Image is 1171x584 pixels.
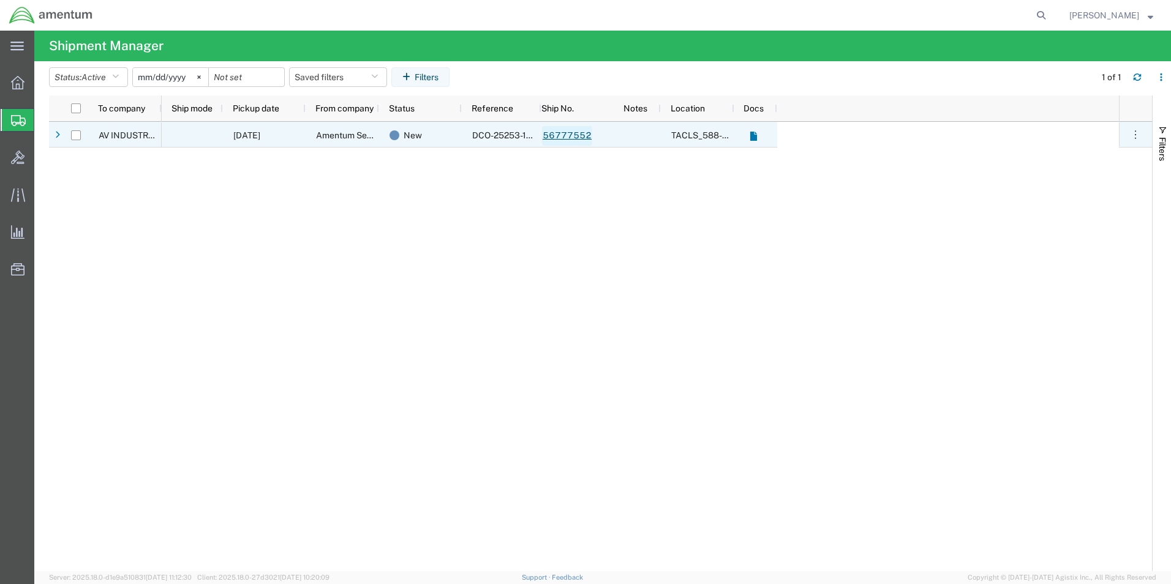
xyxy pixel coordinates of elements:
[133,68,208,86] input: Not set
[968,572,1156,583] span: Copyright © [DATE]-[DATE] Agistix Inc., All Rights Reserved
[522,574,552,581] a: Support
[541,103,574,113] span: Ship No.
[623,103,647,113] span: Notes
[316,130,408,140] span: Amentum Services, Inc.
[542,126,592,146] a: 56777552
[1102,71,1123,84] div: 1 of 1
[233,130,260,140] span: 09/10/2025
[315,103,374,113] span: From company
[744,103,764,113] span: Docs
[49,574,192,581] span: Server: 2025.18.0-d1e9a510831
[49,67,128,87] button: Status:Active
[280,574,329,581] span: [DATE] 10:20:09
[146,574,192,581] span: [DATE] 11:12:30
[171,103,213,113] span: Ship mode
[98,103,145,113] span: To company
[404,122,422,148] span: New
[552,574,583,581] a: Feedback
[9,6,93,24] img: logo
[1069,9,1139,22] span: Marcus McGuire
[472,130,553,140] span: DCO-25253-168002
[209,68,284,86] input: Not set
[197,574,329,581] span: Client: 2025.18.0-27d3021
[671,103,705,113] span: Location
[99,130,179,140] span: AV INDUSTRIES INC
[81,72,106,82] span: Active
[671,130,842,140] span: TACLS_588-Dothan, AL
[1069,8,1154,23] button: [PERSON_NAME]
[49,31,164,61] h4: Shipment Manager
[1158,137,1167,161] span: Filters
[389,103,415,113] span: Status
[472,103,513,113] span: Reference
[391,67,450,87] button: Filters
[289,67,387,87] button: Saved filters
[233,103,279,113] span: Pickup date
